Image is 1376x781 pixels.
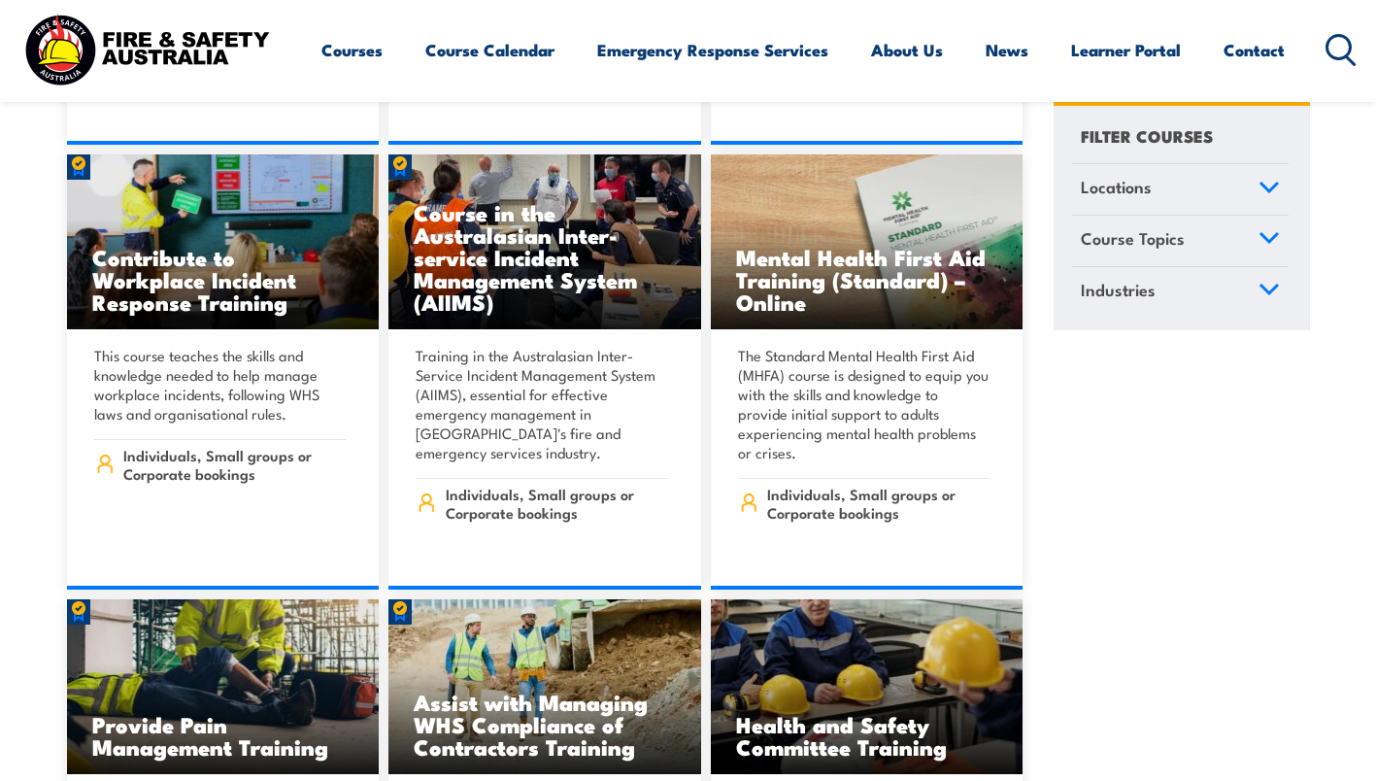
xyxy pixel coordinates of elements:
[986,24,1028,76] a: News
[597,24,828,76] a: Emergency Response Services
[1072,266,1289,317] a: Industries
[388,154,701,329] img: Course in the Australasian Inter-service Incident Management System (AIIMS) TRAINING
[711,599,1024,774] img: Health and Safety Committee Training
[1072,164,1289,215] a: Locations
[92,246,354,313] h3: Contribute to Workplace Incident Response Training
[1224,24,1285,76] a: Contact
[871,24,943,76] a: About Us
[1081,122,1213,149] h4: FILTER COURSES
[736,713,998,758] h3: Health and Safety Committee Training
[446,485,668,522] span: Individuals, Small groups or Corporate bookings
[738,346,990,462] p: The Standard Mental Health First Aid (MHFA) course is designed to equip you with the skills and k...
[425,24,554,76] a: Course Calendar
[1072,216,1289,266] a: Course Topics
[388,599,701,774] a: Assist with Managing WHS Compliance of Contractors Training
[321,24,383,76] a: Courses
[416,346,668,462] p: Training in the Australasian Inter-Service Incident Management System (AIIMS), essential for effe...
[67,154,380,329] img: Contribute to Workplace Incident Response TRAINING (1)
[92,713,354,758] h3: Provide Pain Management Training
[767,485,990,522] span: Individuals, Small groups or Corporate bookings
[388,154,701,329] a: Course in the Australasian Inter-service Incident Management System (AIIMS)
[711,154,1024,329] img: Mental Health First Aid Training (Standard) – Online (2)
[67,154,380,329] a: Contribute to Workplace Incident Response Training
[94,346,347,424] p: This course teaches the skills and knowledge needed to help manage workplace incidents, following...
[388,599,701,774] img: Assist with Managing WHS Compliance of Contractors
[67,599,380,774] img: Provide Pain Management Training
[736,246,998,313] h3: Mental Health First Aid Training (Standard) – Online
[414,691,676,758] h3: Assist with Managing WHS Compliance of Contractors Training
[1081,225,1185,252] span: Course Topics
[414,201,676,313] h3: Course in the Australasian Inter-service Incident Management System (AIIMS)
[711,154,1024,329] a: Mental Health First Aid Training (Standard) – Online
[1071,24,1181,76] a: Learner Portal
[1081,174,1152,200] span: Locations
[123,446,346,483] span: Individuals, Small groups or Corporate bookings
[1081,276,1156,302] span: Industries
